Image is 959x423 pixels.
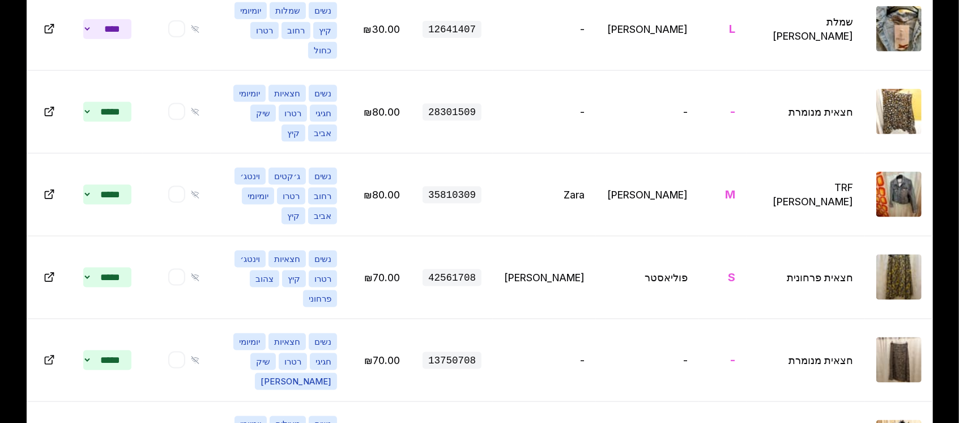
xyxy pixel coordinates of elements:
[309,2,337,19] span: נשים
[282,208,305,225] span: קיץ
[364,272,400,284] span: ערוך מחיר
[268,251,306,268] span: חצאיות
[235,251,266,268] span: וינטג׳
[313,22,337,39] span: קיץ
[38,183,61,206] button: Open in new tab
[423,352,481,369] span: 13750708
[309,251,337,268] span: נשים
[282,22,310,39] span: רחוב
[268,333,306,350] span: חצאיות
[308,125,337,142] span: אביב
[279,105,307,122] span: רטרו
[699,319,747,401] td: -
[233,333,266,350] span: יומיומי
[423,104,481,121] span: 28301509
[423,269,481,286] span: 42561708
[699,236,747,319] td: S
[235,2,267,19] span: יומיומי
[282,125,305,142] span: קיץ
[596,236,699,319] td: פוליאסטר
[38,349,61,371] button: Open in new tab
[308,42,337,59] span: כחול
[876,6,922,52] img: שמלת ג'ינס
[309,168,337,185] span: נשים
[876,89,922,134] img: חצאית מנומרת
[364,189,400,201] span: ערוך מחיר
[250,353,276,370] span: שיק
[596,319,699,401] td: -
[493,70,596,153] td: -
[303,290,337,307] span: פרחוני
[250,270,279,287] span: צהוב
[596,153,699,236] td: [PERSON_NAME]
[308,188,337,205] span: רחוב
[596,70,699,153] td: -
[268,85,306,102] span: חצאיות
[309,85,337,102] span: נשים
[493,319,596,401] td: -
[255,373,337,390] span: [PERSON_NAME]
[250,22,279,39] span: רטרו
[364,106,400,118] span: ערוך מחיר
[309,333,337,350] span: נשים
[310,105,337,122] span: חגיגי
[233,85,266,102] span: יומיומי
[747,70,864,153] td: חצאית מנומרת
[876,255,922,300] img: חצאית פרחונית
[282,270,306,287] span: קיץ
[747,153,864,236] td: TRF [PERSON_NAME]
[876,337,922,383] img: חצאית מנומרת
[747,236,864,319] td: חצאית פרחונית
[747,319,864,401] td: חצאית מנומרת
[38,266,61,289] button: Open in new tab
[270,2,306,19] span: שמלות
[279,353,307,370] span: רטרו
[699,153,747,236] td: M
[364,354,400,366] span: ערוך מחיר
[423,21,481,38] span: 12641407
[423,187,481,204] span: 35810309
[277,188,305,205] span: רטרו
[310,353,337,370] span: חגיגי
[268,168,306,185] span: ג׳קטים
[242,188,274,205] span: יומיומי
[309,270,337,287] span: רטרו
[250,105,276,122] span: שיק
[235,168,266,185] span: וינטג׳
[308,208,337,225] span: אביב
[876,172,922,217] img: TRF ג׳קט ג׳ינס
[38,100,61,123] button: Open in new tab
[493,236,596,319] td: [PERSON_NAME]
[363,23,400,35] span: ערוך מחיר
[493,153,596,236] td: Zara
[38,18,61,40] button: Open in new tab
[699,70,747,153] td: -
